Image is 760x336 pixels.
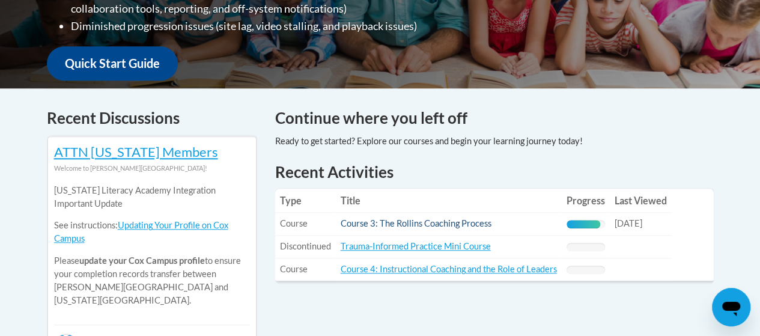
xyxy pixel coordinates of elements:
[341,264,557,274] a: Course 4: Instructional Coaching and the Role of Leaders
[615,218,642,228] span: [DATE]
[341,241,491,251] a: Trauma-Informed Practice Mini Course
[712,288,750,326] iframe: Button to launch messaging window, conversation in progress
[280,241,331,251] span: Discontinued
[47,106,257,130] h4: Recent Discussions
[54,144,218,160] a: ATTN [US_STATE] Members
[54,175,250,316] div: Please to ensure your completion records transfer between [PERSON_NAME][GEOGRAPHIC_DATA] and [US_...
[336,189,562,213] th: Title
[610,189,672,213] th: Last Viewed
[567,220,600,228] div: Progress, %
[280,218,308,228] span: Course
[275,106,714,130] h4: Continue where you left off
[54,220,228,243] a: Updating Your Profile on Cox Campus
[280,264,308,274] span: Course
[54,219,250,245] p: See instructions:
[275,161,714,183] h1: Recent Activities
[71,17,482,35] li: Diminished progression issues (site lag, video stalling, and playback issues)
[275,189,336,213] th: Type
[47,46,178,81] a: Quick Start Guide
[54,184,250,210] p: [US_STATE] Literacy Academy Integration Important Update
[562,189,610,213] th: Progress
[79,255,205,266] b: update your Cox Campus profile
[54,162,250,175] div: Welcome to [PERSON_NAME][GEOGRAPHIC_DATA]!
[341,218,491,228] a: Course 3: The Rollins Coaching Process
